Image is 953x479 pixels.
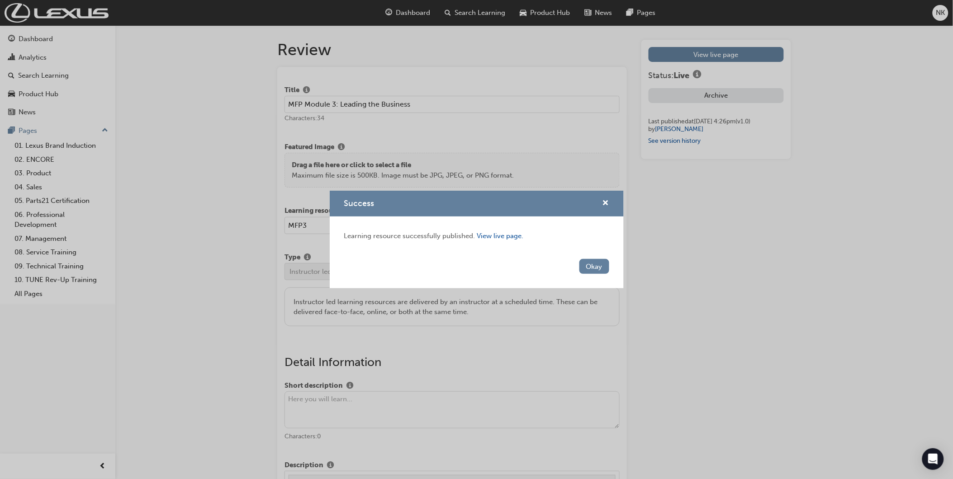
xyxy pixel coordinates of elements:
[330,191,624,288] div: Success
[922,448,944,470] div: Open Intercom Messenger
[579,259,609,274] button: Okay
[602,198,609,209] button: cross-icon
[477,232,524,240] a: View live page.
[344,231,609,241] div: Learning resource successfully published.
[344,198,375,208] span: Success
[602,200,609,208] span: cross-icon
